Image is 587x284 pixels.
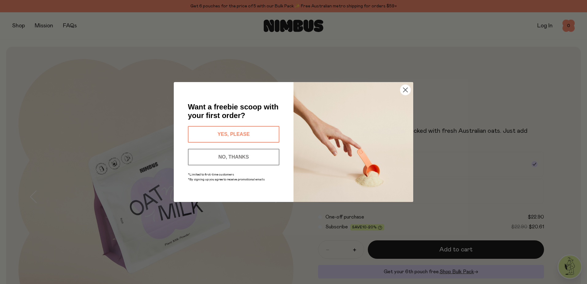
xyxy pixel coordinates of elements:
[400,85,411,95] button: Close dialog
[188,103,278,120] span: Want a freebie scoop with your first order?
[293,82,413,202] img: c0d45117-8e62-4a02-9742-374a5db49d45.jpeg
[188,173,234,176] span: *Limited to first-time customers
[188,126,279,143] button: YES, PLEASE
[188,178,265,181] span: *By signing up you agree to receive promotional emails
[188,149,279,165] button: NO, THANKS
